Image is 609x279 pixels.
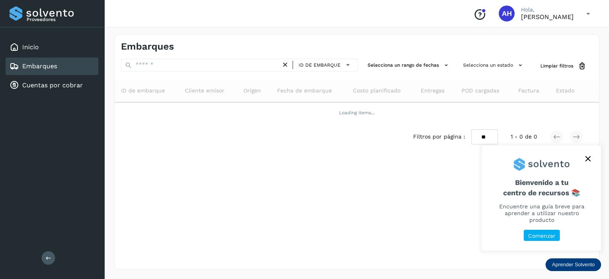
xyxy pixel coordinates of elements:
[511,133,537,141] span: 1 - 0 de 0
[462,87,499,95] span: POD cargadas
[460,59,528,72] button: Selecciona un estado
[582,153,594,165] button: close,
[121,87,165,95] span: ID de embarque
[121,41,174,52] h4: Embarques
[22,43,39,51] a: Inicio
[521,6,574,13] p: Hola,
[22,62,57,70] a: Embarques
[521,13,574,21] p: AZUCENA HERNANDEZ LOPEZ
[299,62,341,69] span: ID de embarque
[353,87,400,95] span: Costo planificado
[556,87,575,95] span: Estado
[296,59,354,71] button: ID de embarque
[6,58,98,75] div: Embarques
[518,87,539,95] span: Factura
[6,38,98,56] div: Inicio
[534,59,593,73] button: Limpiar filtros
[421,87,444,95] span: Entregas
[492,189,592,197] p: centro de recursos 📚
[546,258,601,271] div: Aprender Solvento
[540,62,573,69] span: Limpiar filtros
[413,133,465,141] span: Filtros por página :
[6,77,98,94] div: Cuentas por cobrar
[492,178,592,197] span: Bienvenido a tu
[524,230,560,241] button: Comenzar
[552,262,595,268] p: Aprender Solvento
[185,87,224,95] span: Cliente emisor
[22,81,83,89] a: Cuentas por cobrar
[115,102,599,123] td: Loading items...
[528,233,555,239] p: Comenzar
[364,59,454,72] button: Selecciona un rango de fechas
[27,17,95,22] p: Proveedores
[482,146,601,250] div: Aprender Solvento
[492,203,592,223] p: Encuentre una guía breve para aprender a utilizar nuestro producto
[243,87,261,95] span: Origen
[277,87,332,95] span: Fecha de embarque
